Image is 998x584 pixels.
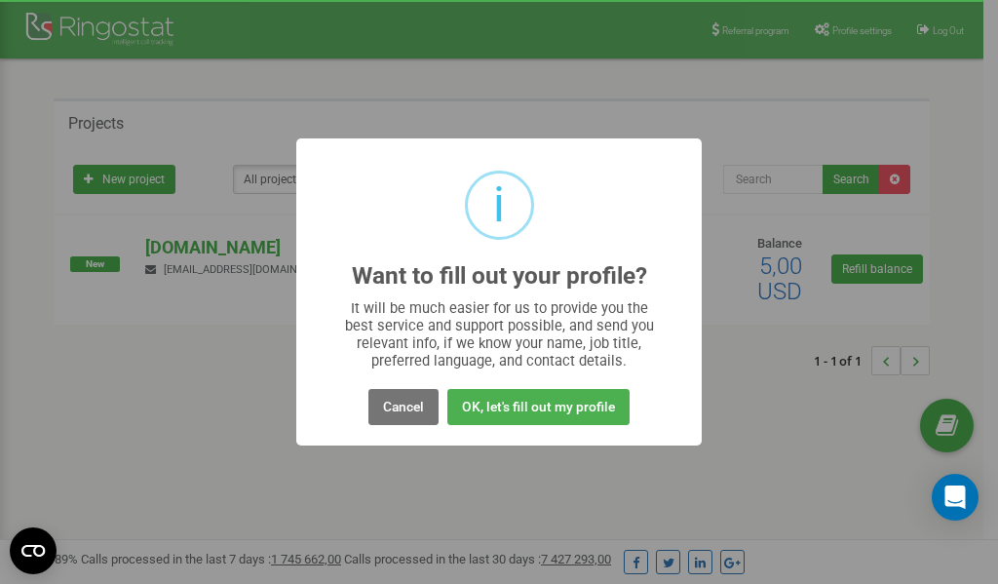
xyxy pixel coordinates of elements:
button: Cancel [368,389,439,425]
div: It will be much easier for us to provide you the best service and support possible, and send you ... [335,299,664,370]
button: Open CMP widget [10,527,57,574]
h2: Want to fill out your profile? [352,263,647,290]
div: i [493,174,505,237]
button: OK, let's fill out my profile [447,389,630,425]
div: Open Intercom Messenger [932,474,979,521]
